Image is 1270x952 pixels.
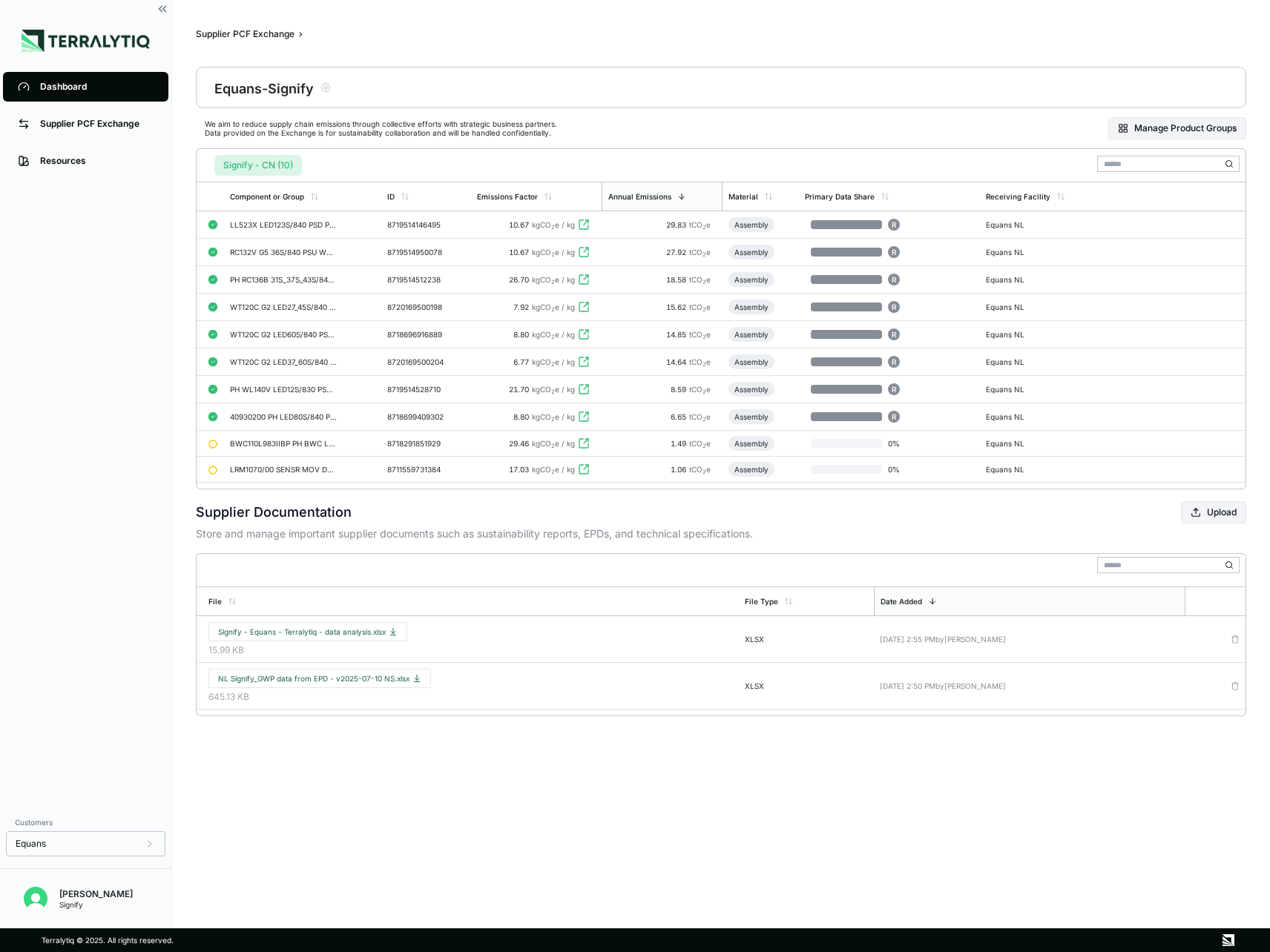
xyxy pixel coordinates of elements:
td: XLSX [739,616,875,663]
div: Supplier PCF Exchange [40,118,154,130]
span: tCO e [689,465,711,474]
sub: 2 [551,469,555,475]
div: 8720169500198 [387,303,458,311]
span: 645.13 KB [208,691,733,703]
span: 1.49 [671,439,689,448]
sub: 2 [551,224,555,231]
sub: 2 [703,361,706,368]
div: Equans NL [986,330,1057,339]
span: 10.67 [509,248,529,257]
button: Supplier PCF Exchange [196,28,295,40]
button: Upload [1181,501,1246,523]
div: Equans NL [986,465,1057,474]
span: 8.80 [513,412,529,421]
div: 40930200 PH LED80S/840 PSU TW3 L1500 [230,412,337,421]
div: 8719514146495 [387,220,458,229]
div: PH RC136B 31S_37S_43S/840 PS [230,275,337,284]
span: R [892,385,896,394]
div: Assembly [734,303,769,311]
span: R [892,248,896,257]
img: Dick Rutten [24,887,47,910]
span: Signify - Equans - Terralytiq - data analysis.xlsx [218,627,398,636]
div: 8711559731384 [387,465,458,474]
sub: 2 [703,224,706,231]
div: [DATE] 2:50 PM by [PERSON_NAME] [880,681,1179,690]
div: PH WL140V LED12S/830 PSU WH [230,385,337,394]
div: 8719514950078 [387,248,458,257]
sub: 2 [703,306,706,313]
span: kgCO e / kg [532,439,575,448]
span: 29.83 [666,220,689,229]
button: Signify - Equans - Terralytiq - data analysis.xlsx [208,622,407,641]
div: Date Added [881,597,922,606]
span: kgCO e / kg [532,385,575,394]
div: 8718696916889 [387,330,458,339]
div: Customers [6,813,165,831]
span: 6.77 [513,357,529,366]
span: tCO e [689,357,711,366]
sub: 2 [703,389,706,395]
span: 26.70 [509,275,529,284]
span: 7.92 [513,303,529,311]
span: NL Signify_GWP data from EPD - v2025-07-10 NS.xlsx [218,674,421,683]
div: Receiving Facility [986,192,1050,201]
sub: 2 [703,443,706,449]
div: LL523X LED123S/840 PSD PCO 7 VLC WH XA [230,220,337,229]
div: Assembly [734,465,769,474]
span: 27.92 [666,248,689,257]
span: kgCO e / kg [532,330,575,339]
div: WT120C G2 LED37_60S/840 PSU L1500 [230,357,337,366]
div: Assembly [734,385,769,394]
span: R [892,220,896,229]
div: Annual Emissions [608,192,671,201]
div: Assembly [734,248,769,257]
span: kgCO e / kg [532,303,575,311]
div: Emissions Factor [477,192,538,201]
sub: 2 [703,416,706,423]
span: 17.03 [509,465,529,474]
sub: 2 [551,251,555,258]
div: Assembly [734,330,769,339]
sub: 2 [703,279,706,285]
span: 1.06 [671,465,689,474]
div: 8720169500204 [387,357,458,366]
div: Primary Data Share [805,192,875,201]
span: 6.65 [671,412,689,421]
div: Equans - Signify [214,77,314,98]
div: Equans NL [986,412,1057,421]
span: R [892,330,896,339]
span: 29.46 [509,439,529,448]
span: R [892,275,896,284]
span: › [299,28,303,40]
span: kgCO e / kg [532,220,575,229]
sub: 2 [703,334,706,340]
span: kgCO e / kg [532,248,575,257]
span: tCO e [689,385,711,394]
div: Assembly [734,275,769,284]
sub: 2 [551,361,555,368]
div: RC132V G5 36S/840 PSU W30L120 OC [230,248,337,257]
span: tCO e [689,439,711,448]
span: R [892,357,896,366]
div: Component or Group [230,192,304,201]
span: 14.85 [666,330,689,339]
div: 8718699409302 [387,412,458,421]
span: tCO e [689,303,711,311]
button: NL Signify_GWP data from EPD - v2025-07-10 NS.xlsx [208,669,431,688]
button: Manage Product Groups [1108,117,1246,139]
span: tCO e [689,220,711,229]
div: Signify [59,900,133,909]
span: 0 % [882,465,930,474]
div: Equans NL [986,275,1057,284]
span: 21.70 [509,385,529,394]
div: Equans NL [986,385,1057,394]
div: Assembly [734,357,769,366]
img: Logo [22,30,150,52]
button: Signify - CN (10) [214,155,302,176]
div: [DATE] 2:55 PM by [PERSON_NAME] [880,635,1179,644]
span: 8.59 [671,385,689,394]
span: 15.99 KB [208,644,733,656]
span: 10.67 [509,220,529,229]
div: Assembly [734,439,769,448]
span: kgCO e / kg [532,275,575,284]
